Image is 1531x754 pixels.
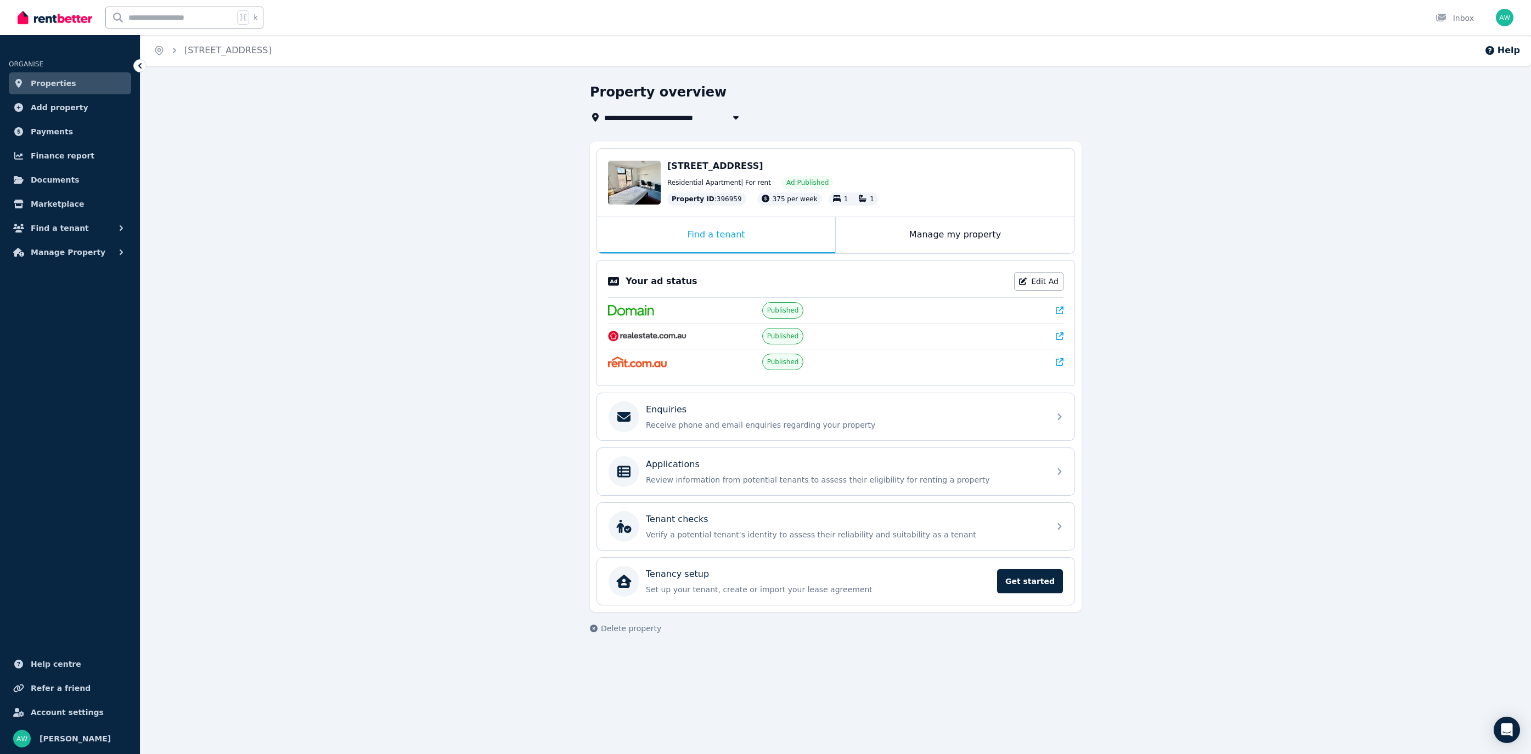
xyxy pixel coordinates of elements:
[1014,272,1063,291] a: Edit Ad
[646,513,708,526] p: Tenant checks
[608,331,686,342] img: RealEstate.com.au
[31,706,104,719] span: Account settings
[786,178,829,187] span: Ad: Published
[31,173,80,186] span: Documents
[9,145,131,167] a: Finance report
[767,306,799,315] span: Published
[31,682,91,695] span: Refer a friend
[870,195,874,203] span: 1
[9,97,131,118] a: Add property
[140,35,285,66] nav: Breadcrumb
[1494,717,1520,743] div: Open Intercom Messenger
[9,72,131,94] a: Properties
[626,275,697,288] p: Your ad status
[672,195,714,203] span: Property ID
[646,403,686,416] p: Enquiries
[608,356,667,367] img: Rent.com.au
[590,623,661,634] button: Delete property
[597,558,1074,605] a: Tenancy setupSet up your tenant, create or import your lease agreementGet started
[601,623,661,634] span: Delete property
[31,149,94,162] span: Finance report
[844,195,848,203] span: 1
[1436,13,1474,24] div: Inbox
[9,60,43,68] span: ORGANISE
[9,677,131,699] a: Refer a friend
[31,657,81,671] span: Help centre
[590,83,727,101] h1: Property overview
[608,305,654,316] img: Domain.com.au
[767,332,799,341] span: Published
[184,45,272,55] a: [STREET_ADDRESS]
[646,529,1043,540] p: Verify a potential tenant's identity to assess their reliability and suitability as a tenant
[997,569,1063,593] span: Get started
[646,584,990,595] p: Set up your tenant, create or import your lease agreement
[9,241,131,263] button: Manage Property
[1484,44,1520,57] button: Help
[31,101,88,114] span: Add property
[597,217,835,253] div: Find a tenant
[31,197,84,211] span: Marketplace
[9,193,131,215] a: Marketplace
[597,503,1074,550] a: Tenant checksVerify a potential tenant's identity to assess their reliability and suitability as ...
[667,161,763,171] span: [STREET_ADDRESS]
[13,730,31,747] img: Andrew Wong
[9,169,131,191] a: Documents
[31,77,76,90] span: Properties
[31,222,89,235] span: Find a tenant
[9,653,131,675] a: Help centre
[646,474,1043,485] p: Review information from potential tenants to assess their eligibility for renting a property
[1496,9,1513,26] img: Andrew Wong
[767,358,799,366] span: Published
[31,125,73,138] span: Payments
[597,393,1074,440] a: EnquiriesReceive phone and email enquiries regarding your property
[646,419,1043,430] p: Receive phone and email enquiries regarding your property
[667,192,746,206] div: : 396959
[9,701,131,723] a: Account settings
[9,217,131,239] button: Find a tenant
[836,217,1074,253] div: Manage my property
[40,732,111,745] span: [PERSON_NAME]
[646,458,700,471] p: Applications
[254,13,257,22] span: k
[9,121,131,143] a: Payments
[667,178,771,187] span: Residential Apartment | For rent
[646,568,709,581] p: Tenancy setup
[597,448,1074,495] a: ApplicationsReview information from potential tenants to assess their eligibility for renting a p...
[18,9,92,26] img: RentBetter
[773,195,818,203] span: 375 per week
[31,246,105,259] span: Manage Property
